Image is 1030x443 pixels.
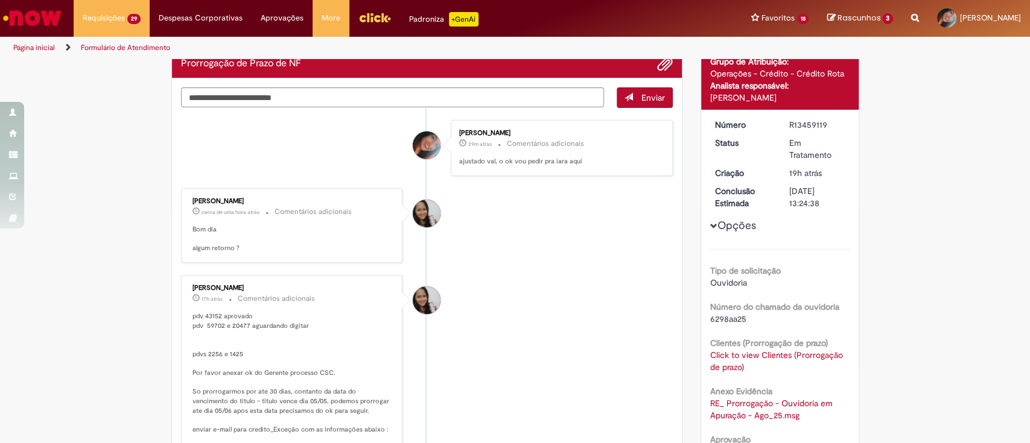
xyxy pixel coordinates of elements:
a: Rascunhos [827,13,893,24]
span: [PERSON_NAME] [960,13,1021,23]
span: Despesas Corporativas [159,12,243,24]
button: Adicionar anexos [657,56,673,72]
span: Requisições [83,12,125,24]
ul: Trilhas de página [9,37,678,59]
div: Analista responsável: [710,80,850,92]
span: 29m atrás [468,140,492,148]
dt: Status [706,137,780,149]
b: Número do chamado da ouvidoria [710,301,839,312]
div: Em Tratamento [789,137,845,161]
img: ServiceNow [1,6,63,30]
div: [PERSON_NAME] [192,198,393,205]
small: Comentários adicionais [507,139,584,149]
span: 19h atrás [789,168,822,178]
span: Aprovações [261,12,304,24]
dt: Criação [706,167,780,179]
p: +GenAi [449,12,478,27]
div: Grupo de Atribuição: [710,55,850,68]
dt: Número [706,119,780,131]
small: Comentários adicionais [238,294,315,304]
div: R13459119 [789,119,845,131]
p: Bom dia algum retorno ? [192,225,393,253]
span: Ouvidoria [710,277,747,288]
div: [DATE] 13:24:38 [789,185,845,209]
span: Enviar [641,92,665,103]
img: click_logo_yellow_360x200.png [358,8,391,27]
b: Clientes (Prorrogação de prazo) [710,338,828,348]
button: Enviar [617,87,673,108]
span: 3 [882,13,893,24]
span: 6298aa25 [710,313,746,324]
time: 29/08/2025 10:17:53 [202,209,259,216]
div: Operações - Crédito - Crédito Rota [710,68,850,80]
div: [PERSON_NAME] [710,92,850,104]
a: Click to view Clientes (Prorrogação de prazo) [710,350,843,372]
div: Aliny Souza Lira [413,131,440,159]
span: Favoritos [761,12,795,24]
div: Valeria Maria Da Conceicao [413,286,440,314]
div: [PERSON_NAME] [459,130,660,137]
small: Comentários adicionais [275,207,352,217]
span: More [322,12,340,24]
div: 28/08/2025 16:24:23 [789,167,845,179]
span: 18 [797,14,809,24]
p: ajustado val, o ok vou pedir pra iara aqui [459,157,660,166]
time: 28/08/2025 18:09:29 [202,295,223,303]
b: Anexo Evidência [710,386,772,397]
span: Rascunhos [837,12,880,24]
div: Padroniza [409,12,478,27]
time: 29/08/2025 11:00:12 [468,140,492,148]
a: Formulário de Atendimento [81,43,170,52]
div: Valeria Maria Da Conceicao [413,200,440,227]
time: 28/08/2025 16:24:23 [789,168,822,178]
h2: Prorrogação de Prazo de NF Histórico de tíquete [181,58,301,69]
b: Tipo de solicitação [710,265,781,276]
span: 29 [127,14,141,24]
a: Download de RE_ Prorrogação - Ouvidoria em Apuração - Ago_25.msg [710,398,835,421]
span: 17h atrás [202,295,223,303]
a: Página inicial [13,43,55,52]
dt: Conclusão Estimada [706,185,780,209]
div: [PERSON_NAME] [192,284,393,292]
textarea: Digite sua mensagem aqui... [181,87,605,108]
span: cerca de uma hora atrás [202,209,259,216]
